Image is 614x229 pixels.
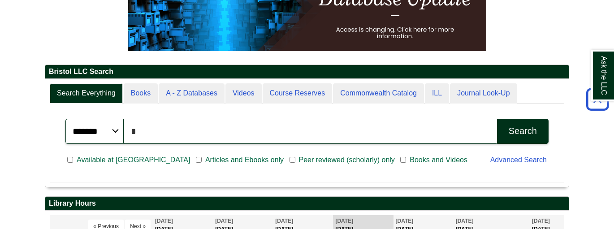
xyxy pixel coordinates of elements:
[532,218,550,224] span: [DATE]
[155,218,173,224] span: [DATE]
[67,156,73,164] input: Available at [GEOGRAPHIC_DATA]
[45,65,569,79] h2: Bristol LLC Search
[225,83,262,104] a: Videos
[425,83,449,104] a: ILL
[295,155,398,165] span: Peer reviewed (scholarly) only
[335,218,353,224] span: [DATE]
[509,126,537,136] div: Search
[263,83,333,104] a: Course Reserves
[490,156,547,164] a: Advanced Search
[497,119,549,144] button: Search
[290,156,295,164] input: Peer reviewed (scholarly) only
[333,83,424,104] a: Commonwealth Catalog
[396,218,414,224] span: [DATE]
[275,218,293,224] span: [DATE]
[196,156,202,164] input: Articles and Ebooks only
[406,155,471,165] span: Books and Videos
[73,155,194,165] span: Available at [GEOGRAPHIC_DATA]
[456,218,474,224] span: [DATE]
[45,197,569,211] h2: Library Hours
[202,155,287,165] span: Articles and Ebooks only
[124,83,158,104] a: Books
[400,156,406,164] input: Books and Videos
[583,93,612,105] a: Back to Top
[50,83,123,104] a: Search Everything
[159,83,225,104] a: A - Z Databases
[215,218,233,224] span: [DATE]
[450,83,517,104] a: Journal Look-Up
